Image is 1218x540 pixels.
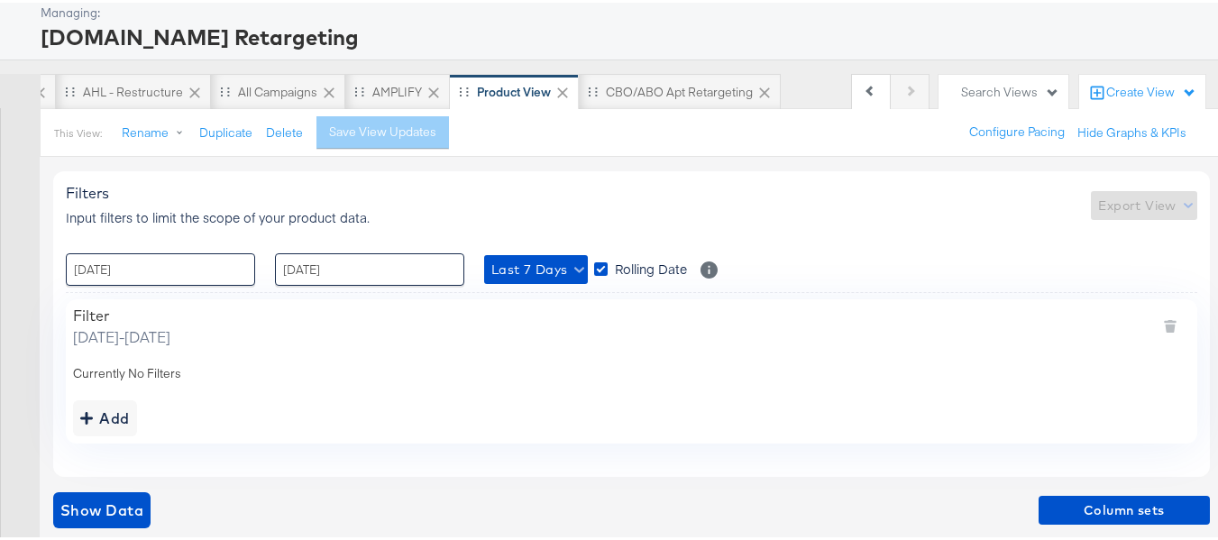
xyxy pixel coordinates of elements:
[1106,81,1196,99] div: Create View
[199,122,252,139] button: Duplicate
[484,252,588,281] button: Last 7 Days
[73,304,170,322] div: Filter
[73,362,1190,380] div: Currently No Filters
[491,256,581,279] span: Last 7 Days
[83,81,183,98] div: AHL - Restructure
[65,84,75,94] div: Drag to reorder tab
[588,84,598,94] div: Drag to reorder tab
[220,84,230,94] div: Drag to reorder tab
[1077,122,1186,139] button: Hide Graphs & KPIs
[73,324,170,344] span: [DATE] - [DATE]
[961,81,1059,98] div: Search Views
[41,2,1209,19] div: Managing:
[66,181,109,199] span: Filters
[477,81,551,98] div: Product View
[41,19,1209,50] div: [DOMAIN_NAME] Retargeting
[1039,493,1210,522] button: Column sets
[53,490,151,526] button: showdata
[109,114,203,147] button: Rename
[66,206,370,224] span: Input filters to limit the scope of your product data.
[80,403,130,428] div: Add
[354,84,364,94] div: Drag to reorder tab
[266,122,303,139] button: Delete
[60,495,143,520] span: Show Data
[54,124,102,138] div: This View:
[606,81,753,98] div: CBO/ABO Apt Retargeting
[73,398,137,434] button: addbutton
[957,114,1077,146] button: Configure Pacing
[372,81,422,98] div: AMPLIFY
[1046,497,1203,519] span: Column sets
[615,257,687,275] span: Rolling Date
[459,84,469,94] div: Drag to reorder tab
[238,81,317,98] div: All Campaigns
